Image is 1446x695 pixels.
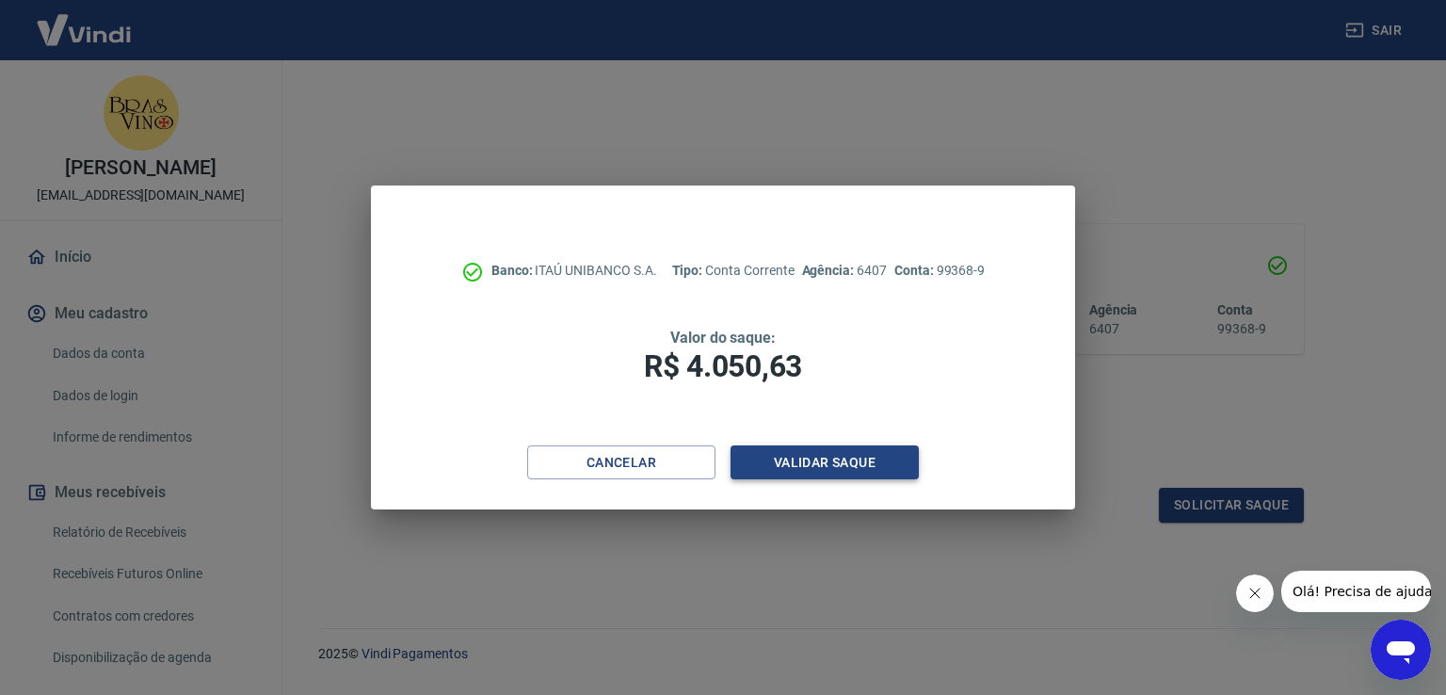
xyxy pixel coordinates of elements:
span: Olá! Precisa de ajuda? [11,13,158,28]
span: Agência: [802,263,858,278]
iframe: Mensagem da empresa [1281,571,1431,612]
span: Conta: [894,263,937,278]
p: Conta Corrente [672,261,795,281]
span: Valor do saque: [670,329,776,347]
span: R$ 4.050,63 [644,348,802,384]
p: 6407 [802,261,887,281]
iframe: Fechar mensagem [1236,574,1274,612]
button: Validar saque [731,445,919,480]
p: ITAÚ UNIBANCO S.A. [491,261,657,281]
p: 99368-9 [894,261,985,281]
iframe: Botão para abrir a janela de mensagens [1371,620,1431,680]
span: Tipo: [672,263,706,278]
button: Cancelar [527,445,715,480]
span: Banco: [491,263,536,278]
